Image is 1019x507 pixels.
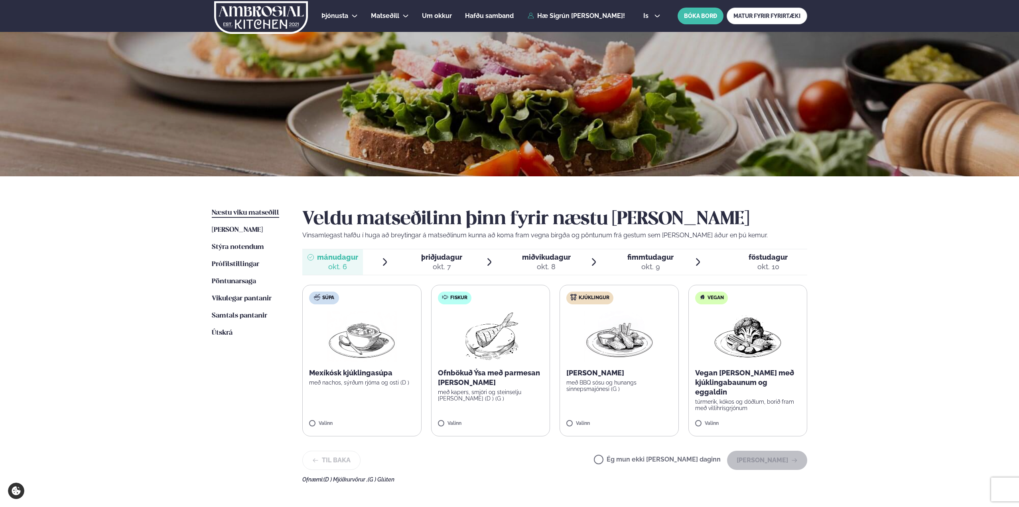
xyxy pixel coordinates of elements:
[212,209,279,216] span: Næstu viku matseðill
[302,476,807,483] div: Ofnæmi:
[321,11,348,21] a: Þjónusta
[584,311,654,362] img: Chicken-wings-legs.png
[465,12,514,20] span: Hafðu samband
[627,253,674,261] span: fimmtudagur
[455,311,526,362] img: Fish.png
[438,368,544,387] p: Ofnbökuð Ýsa með parmesan [PERSON_NAME]
[322,295,334,301] span: Súpa
[637,13,667,19] button: is
[212,227,263,233] span: [PERSON_NAME]
[212,311,267,321] a: Samtals pantanir
[522,253,571,261] span: miðvikudagur
[212,329,233,336] span: Útskrá
[327,311,397,362] img: Soup.png
[442,294,448,300] img: fish.svg
[212,312,267,319] span: Samtals pantanir
[321,12,348,20] span: Þjónusta
[749,253,788,261] span: föstudagur
[713,311,783,362] img: Vegan.png
[749,262,788,272] div: okt. 10
[212,277,256,286] a: Pöntunarsaga
[371,11,399,21] a: Matseðill
[627,262,674,272] div: okt. 9
[421,262,462,272] div: okt. 7
[421,253,462,261] span: þriðjudagur
[566,379,672,392] p: með BBQ sósu og hunangs sinnepsmajónesi (G )
[302,451,361,470] button: Til baka
[528,12,625,20] a: Hæ Sigrún [PERSON_NAME]!
[695,398,801,411] p: túrmerik, kókos og döðlum, borið fram með villihrísgrjónum
[8,483,24,499] a: Cookie settings
[212,243,264,252] a: Stýra notendum
[212,295,272,302] span: Vikulegar pantanir
[317,262,358,272] div: okt. 6
[708,295,724,301] span: Vegan
[570,294,577,300] img: chicken.svg
[212,278,256,285] span: Pöntunarsaga
[212,244,264,251] span: Stýra notendum
[422,11,452,21] a: Um okkur
[727,8,807,24] a: MATUR FYRIR FYRIRTÆKI
[314,294,320,300] img: soup.svg
[450,295,467,301] span: Fiskur
[302,231,807,240] p: Vinsamlegast hafðu í huga að breytingar á matseðlinum kunna að koma fram vegna birgða og pöntunum...
[465,11,514,21] a: Hafðu samband
[422,12,452,20] span: Um okkur
[371,12,399,20] span: Matseðill
[566,368,672,378] p: [PERSON_NAME]
[727,451,807,470] button: [PERSON_NAME]
[323,476,368,483] span: (D ) Mjólkurvörur ,
[368,476,394,483] span: (G ) Glúten
[213,1,309,34] img: logo
[212,225,263,235] a: [PERSON_NAME]
[678,8,723,24] button: BÓKA BORÐ
[309,379,415,386] p: með nachos, sýrðum rjóma og osti (D )
[695,368,801,397] p: Vegan [PERSON_NAME] með kjúklingabaunum og eggaldin
[522,262,571,272] div: okt. 8
[438,389,544,402] p: með kapers, smjöri og steinselju [PERSON_NAME] (D ) (G )
[302,208,807,231] h2: Veldu matseðilinn þinn fyrir næstu [PERSON_NAME]
[212,328,233,338] a: Útskrá
[212,294,272,304] a: Vikulegar pantanir
[699,294,706,300] img: Vegan.svg
[212,208,279,218] a: Næstu viku matseðill
[212,260,259,269] a: Prófílstillingar
[317,253,358,261] span: mánudagur
[212,261,259,268] span: Prófílstillingar
[579,295,609,301] span: Kjúklingur
[643,13,651,19] span: is
[309,368,415,378] p: Mexíkósk kjúklingasúpa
